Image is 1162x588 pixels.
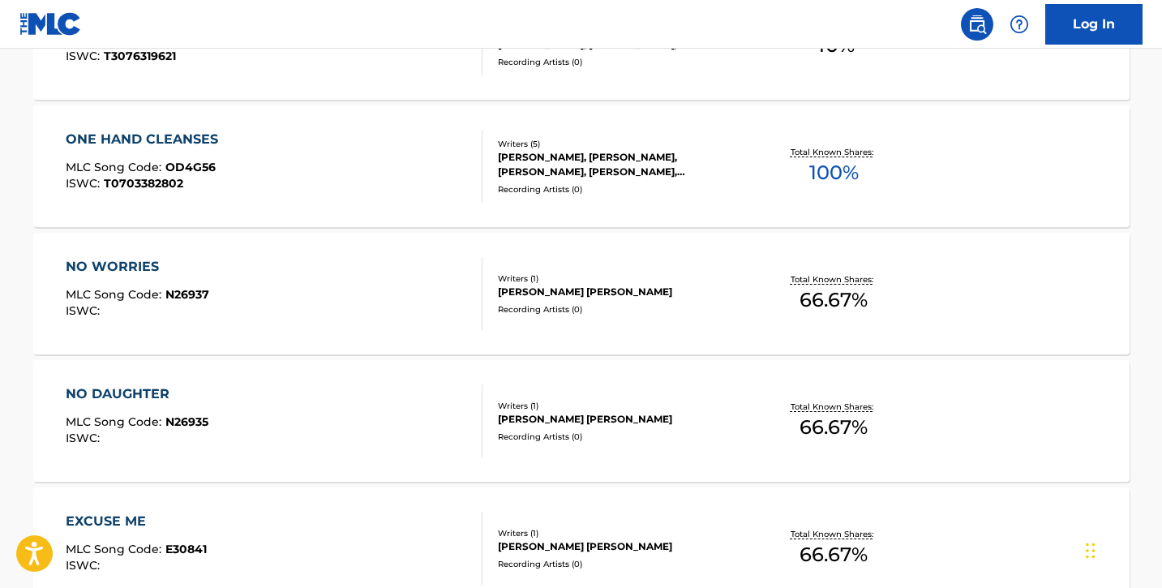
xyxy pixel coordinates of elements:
div: Writers ( 1 ) [498,273,743,285]
img: help [1010,15,1029,34]
div: [PERSON_NAME], [PERSON_NAME], [PERSON_NAME], [PERSON_NAME], [PERSON_NAME] [PERSON_NAME] [498,150,743,179]
span: ISWC : [66,176,104,191]
span: 66.67 % [800,540,868,569]
span: MLC Song Code : [66,414,165,429]
div: Drag [1086,526,1096,575]
div: Writers ( 1 ) [498,400,743,412]
span: ISWC : [66,558,104,573]
div: [PERSON_NAME] [PERSON_NAME] [498,539,743,554]
span: T0703382802 [104,176,183,191]
span: N26937 [165,287,209,302]
a: NO DAUGHTERMLC Song Code:N26935ISWC:Writers (1)[PERSON_NAME] [PERSON_NAME]Recording Artists (0)To... [33,360,1130,482]
span: MLC Song Code : [66,160,165,174]
span: 100 % [809,158,859,187]
iframe: Chat Widget [1081,510,1162,588]
p: Total Known Shares: [791,528,877,540]
div: EXCUSE ME [66,512,207,531]
div: Recording Artists ( 0 ) [498,303,743,315]
span: 66.67 % [800,285,868,315]
span: N26935 [165,414,208,429]
span: E30841 [165,542,207,556]
div: [PERSON_NAME] [PERSON_NAME] [498,412,743,427]
a: Public Search [961,8,993,41]
div: NO DAUGHTER [66,384,208,404]
p: Total Known Shares: [791,401,877,413]
img: search [967,15,987,34]
div: Recording Artists ( 0 ) [498,183,743,195]
div: Help [1003,8,1036,41]
div: Recording Artists ( 0 ) [498,56,743,68]
span: T3076319621 [104,49,176,63]
a: ONE HAND CLEANSESMLC Song Code:OD4G56ISWC:T0703382802Writers (5)[PERSON_NAME], [PERSON_NAME], [PE... [33,105,1130,227]
div: Recording Artists ( 0 ) [498,431,743,443]
p: Total Known Shares: [791,273,877,285]
div: Writers ( 1 ) [498,527,743,539]
div: Recording Artists ( 0 ) [498,558,743,570]
p: Total Known Shares: [791,146,877,158]
div: NO WORRIES [66,257,209,277]
span: MLC Song Code : [66,542,165,556]
div: Writers ( 5 ) [498,138,743,150]
span: ISWC : [66,303,104,318]
a: Log In [1045,4,1143,45]
span: ISWC : [66,431,104,445]
div: ONE HAND CLEANSES [66,130,226,149]
span: MLC Song Code : [66,287,165,302]
span: ISWC : [66,49,104,63]
img: MLC Logo [19,12,82,36]
span: 66.67 % [800,413,868,442]
a: NO WORRIESMLC Song Code:N26937ISWC:Writers (1)[PERSON_NAME] [PERSON_NAME]Recording Artists (0)Tot... [33,233,1130,354]
div: [PERSON_NAME] [PERSON_NAME] [498,285,743,299]
span: OD4G56 [165,160,216,174]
